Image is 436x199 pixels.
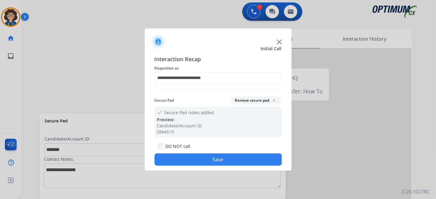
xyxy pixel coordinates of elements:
[155,153,282,166] button: Save
[155,97,174,104] span: Secure Pad
[155,89,282,89] img: contact-recap-line.svg
[155,55,282,65] span: Interaction Recap
[231,96,281,104] button: Remove secure padx
[157,117,175,122] span: Preview:
[155,65,282,72] span: Disposition as
[151,34,166,49] img: contactIcon
[155,107,282,137] div: Secure Pad notes added.
[165,143,190,149] label: DO NOT call
[402,188,430,195] p: 0.20.1027RC
[261,46,282,52] span: Initial Call
[157,123,279,135] div: Candidate/Account ID: 2844519
[157,109,162,114] mat-icon: check
[272,98,277,103] span: x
